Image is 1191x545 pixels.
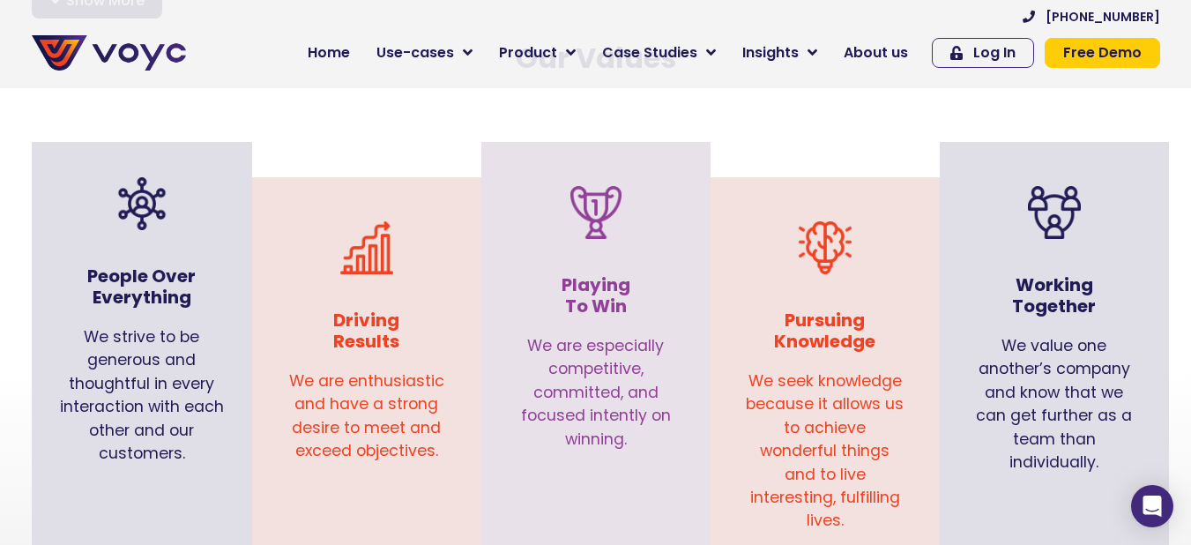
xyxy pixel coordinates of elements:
[486,35,589,71] a: Product
[115,177,168,230] img: organization
[340,221,393,274] img: improvement
[517,274,675,317] h3: Playing To Win
[376,42,454,63] span: Use-cases
[58,265,226,308] h3: People Over Everything
[287,310,446,352] h3: Driving Results
[294,35,363,71] a: Home
[973,46,1016,60] span: Log In
[975,274,1134,317] h3: Working Together
[602,42,697,63] span: Case Studies
[499,42,557,63] span: Product
[41,317,243,491] div: We strive to be generous and thoughtful in every interaction with each other and our customers.
[830,35,921,71] a: About us
[1046,11,1160,23] span: [PHONE_NUMBER]
[589,35,729,71] a: Case Studies
[1045,38,1160,68] a: Free Demo
[363,35,486,71] a: Use-cases
[1028,186,1081,239] img: teamwork
[1023,11,1160,23] a: [PHONE_NUMBER]
[569,186,622,239] img: trophy
[1131,485,1173,527] div: Open Intercom Messenger
[975,334,1134,474] p: We value one another’s company and know that we can get further as a team than individually.
[844,42,908,63] span: About us
[742,42,799,63] span: Insights
[729,35,830,71] a: Insights
[746,310,904,352] h3: Pursuing Knowledge
[308,42,350,63] span: Home
[799,221,852,274] img: brain-idea
[270,361,464,481] div: We are enthusiastic and have a strong desire to meet and exceed objectives.
[746,370,904,533] p: We seek knowledge because it allows us to achieve wonderful things and to live interesting, fulfi...
[932,38,1034,68] a: Log In
[1063,46,1142,60] span: Free Demo
[499,325,693,477] div: We are especially competitive, committed, and focused intently on winning.
[32,35,186,71] img: voyc-full-logo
